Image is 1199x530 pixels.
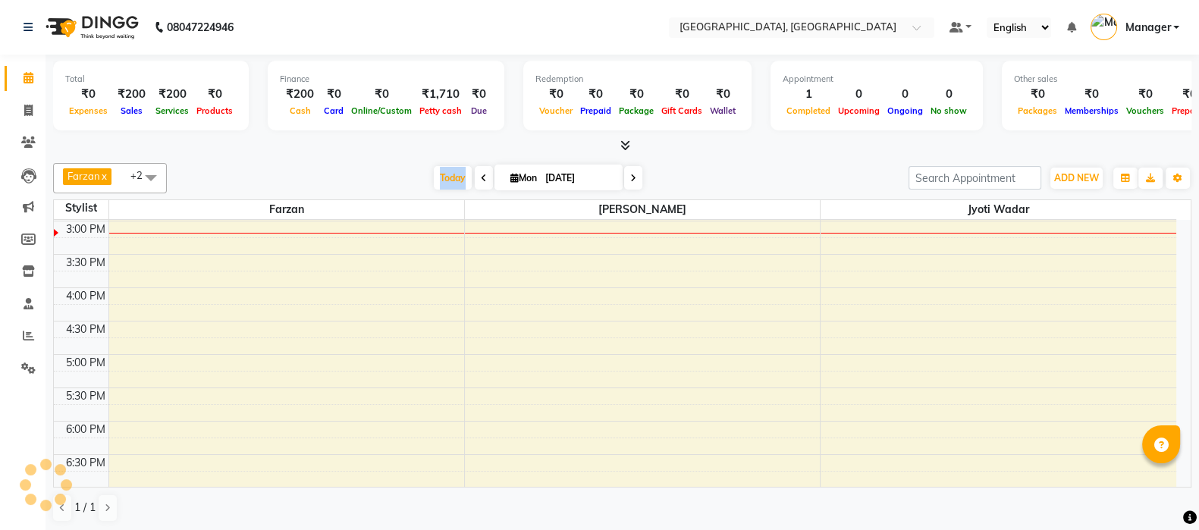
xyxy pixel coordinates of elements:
[320,105,347,116] span: Card
[152,86,193,103] div: ₹200
[783,86,834,103] div: 1
[1061,86,1122,103] div: ₹0
[320,86,347,103] div: ₹0
[576,105,615,116] span: Prepaid
[576,86,615,103] div: ₹0
[1050,168,1103,189] button: ADD NEW
[615,105,658,116] span: Package
[658,86,706,103] div: ₹0
[152,105,193,116] span: Services
[280,73,492,86] div: Finance
[1122,105,1168,116] span: Vouchers
[467,105,491,116] span: Due
[615,86,658,103] div: ₹0
[65,73,237,86] div: Total
[100,170,107,182] a: x
[535,86,576,103] div: ₹0
[1054,172,1099,183] span: ADD NEW
[507,172,541,183] span: Mon
[884,86,927,103] div: 0
[884,105,927,116] span: Ongoing
[535,73,739,86] div: Redemption
[193,86,237,103] div: ₹0
[1014,105,1061,116] span: Packages
[1122,86,1168,103] div: ₹0
[416,86,466,103] div: ₹1,710
[63,255,108,271] div: 3:30 PM
[280,86,320,103] div: ₹200
[1014,86,1061,103] div: ₹0
[117,105,146,116] span: Sales
[783,105,834,116] span: Completed
[541,167,617,190] input: 2025-09-01
[54,200,108,216] div: Stylist
[65,86,111,103] div: ₹0
[63,455,108,471] div: 6:30 PM
[1125,20,1170,36] span: Manager
[347,105,416,116] span: Online/Custom
[63,388,108,404] div: 5:30 PM
[39,6,143,49] img: logo
[535,105,576,116] span: Voucher
[416,105,466,116] span: Petty cash
[434,166,472,190] span: Today
[286,105,315,116] span: Cash
[706,86,739,103] div: ₹0
[783,73,971,86] div: Appointment
[1091,14,1117,40] img: Manager
[65,105,111,116] span: Expenses
[63,422,108,437] div: 6:00 PM
[63,321,108,337] div: 4:30 PM
[193,105,237,116] span: Products
[167,6,234,49] b: 08047224946
[466,86,492,103] div: ₹0
[63,355,108,371] div: 5:00 PM
[834,86,884,103] div: 0
[130,169,154,181] span: +2
[927,86,971,103] div: 0
[67,170,100,182] span: Farzan
[109,200,464,219] span: Farzan
[834,105,884,116] span: Upcoming
[909,166,1041,190] input: Search Appointment
[63,221,108,237] div: 3:00 PM
[74,500,96,516] span: 1 / 1
[465,200,820,219] span: [PERSON_NAME]
[927,105,971,116] span: No show
[821,200,1176,219] span: Jyoti wadar
[706,105,739,116] span: Wallet
[658,105,706,116] span: Gift Cards
[347,86,416,103] div: ₹0
[111,86,152,103] div: ₹200
[63,288,108,304] div: 4:00 PM
[1061,105,1122,116] span: Memberships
